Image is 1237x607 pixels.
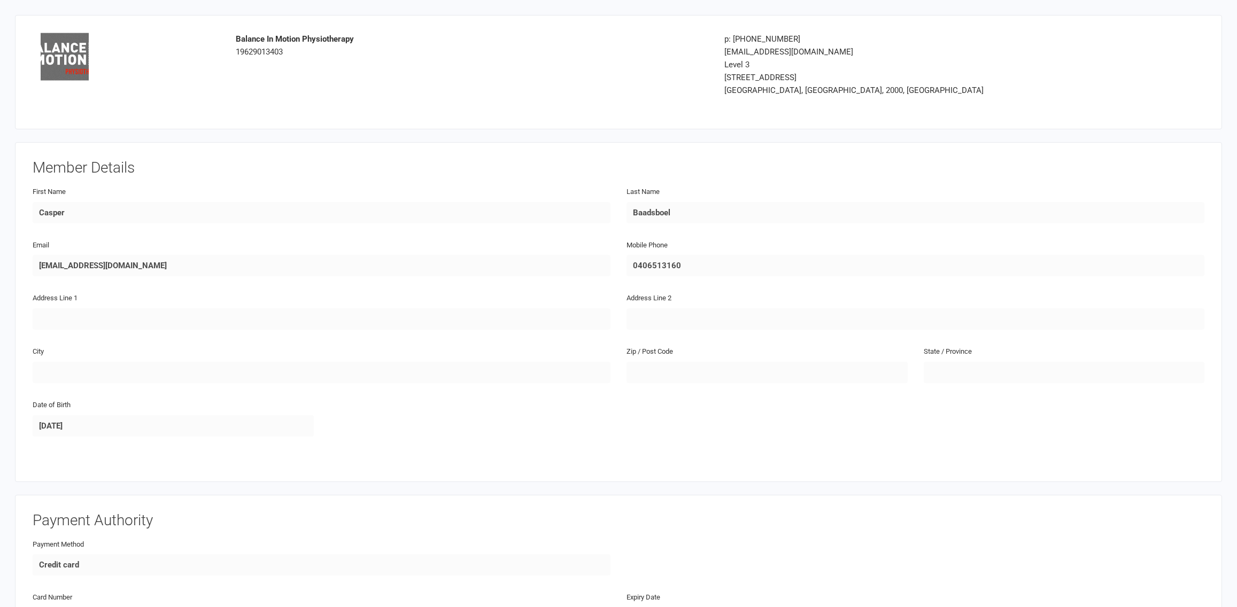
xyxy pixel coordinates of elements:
[33,160,1204,176] h3: Member Details
[41,33,89,81] img: logo.png
[33,512,1204,529] h3: Payment Authority
[33,186,66,198] label: First Name
[627,293,671,304] label: Address Line 2
[924,346,972,357] label: State / Province
[724,71,1099,84] div: [STREET_ADDRESS]
[627,346,673,357] label: Zip / Post Code
[33,400,71,411] label: Date of Birth
[33,293,78,304] label: Address Line 1
[724,58,1099,71] div: Level 3
[724,33,1099,45] div: p: [PHONE_NUMBER]
[33,240,49,251] label: Email
[724,45,1099,58] div: [EMAIL_ADDRESS][DOMAIN_NAME]
[236,33,708,58] div: 19629013403
[724,84,1099,97] div: [GEOGRAPHIC_DATA], [GEOGRAPHIC_DATA], 2000, [GEOGRAPHIC_DATA]
[627,186,660,198] label: Last Name
[236,34,354,44] strong: Balance In Motion Physiotherapy
[627,240,668,251] label: Mobile Phone
[33,539,84,550] label: Payment Method
[33,346,44,357] label: City
[33,592,72,603] label: Card Number
[627,592,660,603] label: Expiry Date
